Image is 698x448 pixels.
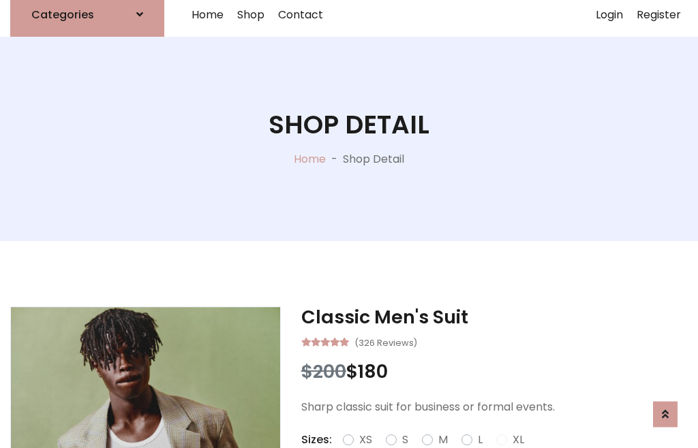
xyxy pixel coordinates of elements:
p: Sharp classic suit for business or formal events. [301,399,688,415]
label: L [478,432,483,448]
h6: Categories [31,8,94,21]
a: Home [294,151,326,167]
label: S [402,432,408,448]
label: M [438,432,448,448]
span: $200 [301,359,346,384]
small: (326 Reviews) [354,334,417,350]
label: XL [513,432,524,448]
h3: Classic Men's Suit [301,306,688,328]
span: 180 [358,359,388,384]
p: Shop Detail [343,151,404,167]
p: Sizes: [301,432,332,448]
p: - [326,151,343,167]
h3: $ [301,361,688,383]
label: XS [359,432,372,448]
h1: Shop Detail [269,110,429,140]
